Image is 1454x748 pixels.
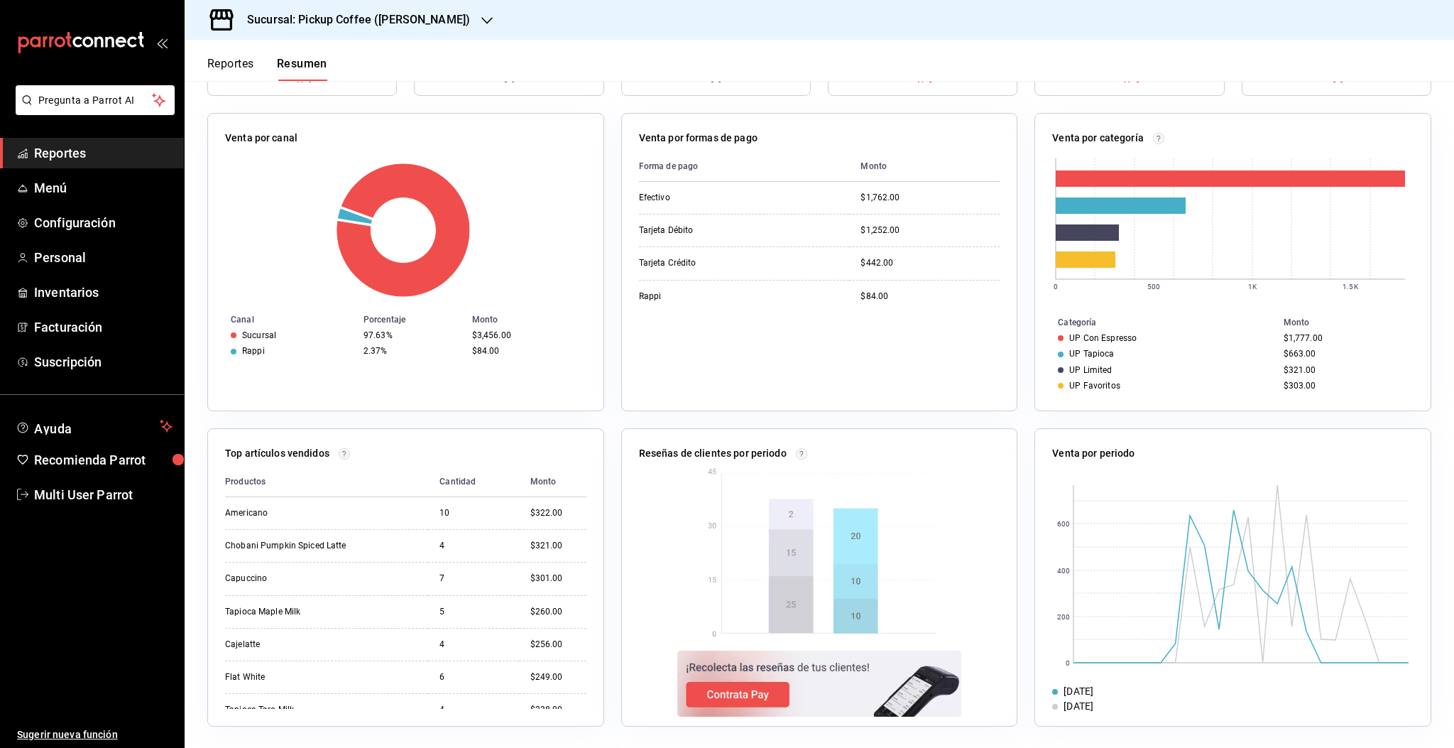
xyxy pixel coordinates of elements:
[530,639,586,651] div: $256.00
[530,704,586,716] div: $238.00
[236,11,470,28] h3: Sucursal: Pickup Coffee ([PERSON_NAME])
[472,330,581,340] div: $3,456.00
[639,131,758,146] p: Venta por formas de pago
[1064,699,1093,714] div: [DATE]
[1052,131,1144,146] p: Venta por categoría
[439,507,507,519] div: 10
[439,671,507,683] div: 6
[466,312,603,327] th: Monto
[1069,333,1137,343] div: UP Con Espresso
[34,213,173,232] span: Configuración
[207,57,327,81] div: navigation tabs
[34,352,173,372] span: Suscripción
[225,131,297,146] p: Venta por canal
[639,151,850,182] th: Forma de pago
[439,704,507,716] div: 4
[242,330,276,340] div: Sucursal
[639,192,781,204] div: Efectivo
[358,312,466,327] th: Porcentaje
[639,224,781,237] div: Tarjeta Débito
[1057,567,1070,575] text: 400
[530,507,586,519] div: $322.00
[472,346,581,356] div: $84.00
[639,446,787,461] p: Reseñas de clientes por periodo
[849,151,1000,182] th: Monto
[225,467,428,497] th: Productos
[1284,381,1408,391] div: $303.00
[34,143,173,163] span: Reportes
[1278,315,1431,330] th: Monto
[1057,520,1070,528] text: 600
[156,37,168,48] button: open_drawer_menu
[1343,283,1359,291] text: 1.5K
[439,573,507,585] div: 7
[530,606,586,618] div: $260.00
[530,540,586,552] div: $321.00
[439,639,507,651] div: 4
[439,540,507,552] div: 4
[860,192,1000,204] div: $1,762.00
[639,291,781,303] div: Rappi
[1069,381,1120,391] div: UP Favoritos
[34,418,154,435] span: Ayuda
[439,606,507,618] div: 5
[225,704,367,716] div: Tapioca Taro Milk
[34,178,173,197] span: Menú
[225,606,367,618] div: Tapioca Maple Milk
[1147,283,1160,291] text: 500
[639,257,781,269] div: Tarjeta Crédito
[860,257,1000,269] div: $442.00
[34,450,173,470] span: Recomienda Parrot
[519,467,586,497] th: Monto
[1248,283,1257,291] text: 1K
[428,467,518,497] th: Cantidad
[34,485,173,504] span: Multi User Parrot
[225,573,367,585] div: Capuccino
[1064,684,1093,699] div: [DATE]
[1066,659,1070,667] text: 0
[1035,315,1277,330] th: Categoría
[363,346,461,356] div: 2.37%
[1069,365,1112,375] div: UP Limited
[10,103,175,118] a: Pregunta a Parrot AI
[1284,333,1408,343] div: $1,777.00
[1284,349,1408,359] div: $663.00
[38,93,153,108] span: Pregunta a Parrot AI
[860,291,1000,303] div: $84.00
[34,248,173,267] span: Personal
[242,346,265,356] div: Rappi
[225,507,367,519] div: Americano
[1284,365,1408,375] div: $321.00
[860,224,1000,237] div: $1,252.00
[207,57,254,81] button: Reportes
[1069,349,1114,359] div: UP Tapioca
[277,57,327,81] button: Resumen
[225,446,329,461] p: Top artículos vendidos
[530,671,586,683] div: $249.00
[530,573,586,585] div: $301.00
[225,671,367,683] div: Flat White
[1052,446,1135,461] p: Venta por periodo
[208,312,358,327] th: Canal
[34,283,173,302] span: Inventarios
[34,318,173,337] span: Facturación
[16,85,175,115] button: Pregunta a Parrot AI
[17,727,173,742] span: Sugerir nueva función
[1054,283,1058,291] text: 0
[1057,613,1070,621] text: 200
[225,639,367,651] div: Cajelatte
[363,330,461,340] div: 97.63%
[225,540,367,552] div: Chobani Pumpkin Spiced Latte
